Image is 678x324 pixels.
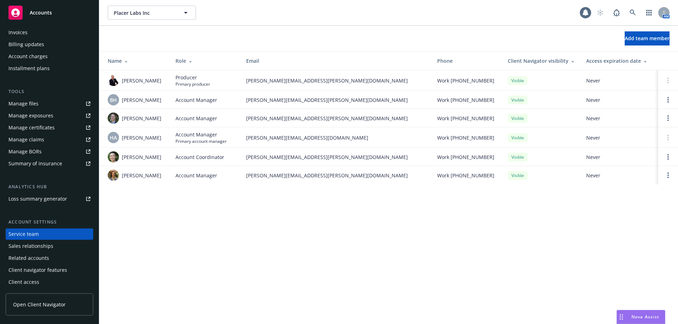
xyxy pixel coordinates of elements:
[593,6,607,20] a: Start snowing
[508,57,575,65] div: Client Navigator visibility
[6,134,93,145] a: Manage claims
[246,57,426,65] div: Email
[664,171,672,179] a: Open options
[6,146,93,157] a: Manage BORs
[8,98,38,109] div: Manage files
[246,115,426,122] span: [PERSON_NAME][EMAIL_ADDRESS][PERSON_NAME][DOMAIN_NAME]
[176,81,210,87] span: Primary producer
[625,35,670,42] span: Add team member
[437,153,494,161] span: Work [PHONE_NUMBER]
[6,88,93,95] div: Tools
[6,39,93,50] a: Billing updates
[176,115,217,122] span: Account Manager
[642,6,656,20] a: Switch app
[8,146,42,157] div: Manage BORs
[6,276,93,288] a: Client access
[508,96,528,104] div: Visible
[6,63,93,74] a: Installment plans
[8,158,62,169] div: Summary of insurance
[246,96,426,104] span: [PERSON_NAME][EMAIL_ADDRESS][PERSON_NAME][DOMAIN_NAME]
[6,183,93,190] div: Analytics hub
[508,114,528,123] div: Visible
[114,9,175,17] span: Placer Labs Inc
[8,240,53,252] div: Sales relationships
[6,240,93,252] a: Sales relationships
[6,3,93,23] a: Accounts
[6,110,93,121] a: Manage exposures
[6,51,93,62] a: Account charges
[176,57,235,65] div: Role
[508,153,528,161] div: Visible
[176,131,227,138] span: Account Manager
[8,110,53,121] div: Manage exposures
[122,172,161,179] span: [PERSON_NAME]
[437,134,494,141] span: Work [PHONE_NUMBER]
[30,10,52,16] span: Accounts
[6,27,93,38] a: Invoices
[664,114,672,122] a: Open options
[110,134,117,141] span: HA
[508,76,528,85] div: Visible
[122,77,161,84] span: [PERSON_NAME]
[8,252,49,264] div: Related accounts
[176,96,217,104] span: Account Manager
[108,57,164,65] div: Name
[8,27,28,38] div: Invoices
[122,153,161,161] span: [PERSON_NAME]
[586,153,653,161] span: Never
[176,74,210,81] span: Producer
[122,115,161,122] span: [PERSON_NAME]
[6,228,93,240] a: Service team
[626,6,640,20] a: Search
[8,276,39,288] div: Client access
[508,171,528,180] div: Visible
[6,98,93,109] a: Manage files
[586,172,653,179] span: Never
[8,264,67,276] div: Client navigator features
[586,57,653,65] div: Access expiration date
[586,115,653,122] span: Never
[586,77,653,84] span: Never
[13,301,66,308] span: Open Client Navigator
[437,115,494,122] span: Work [PHONE_NUMBER]
[625,31,670,45] button: Add team member
[108,75,119,86] img: photo
[664,153,672,161] a: Open options
[176,172,217,179] span: Account Manager
[8,122,55,133] div: Manage certificates
[176,138,227,144] span: Primary account manager
[176,153,224,161] span: Account Coordinator
[6,122,93,133] a: Manage certificates
[108,151,119,163] img: photo
[664,96,672,104] a: Open options
[631,314,659,320] span: Nova Assist
[8,134,44,145] div: Manage claims
[122,134,161,141] span: [PERSON_NAME]
[6,219,93,226] div: Account settings
[6,158,93,169] a: Summary of insurance
[246,134,426,141] span: [PERSON_NAME][EMAIL_ADDRESS][DOMAIN_NAME]
[108,112,119,124] img: photo
[437,77,494,84] span: Work [PHONE_NUMBER]
[437,96,494,104] span: Work [PHONE_NUMBER]
[617,310,665,324] button: Nova Assist
[8,51,48,62] div: Account charges
[8,193,67,204] div: Loss summary generator
[8,228,39,240] div: Service team
[6,193,93,204] a: Loss summary generator
[246,153,426,161] span: [PERSON_NAME][EMAIL_ADDRESS][PERSON_NAME][DOMAIN_NAME]
[586,96,653,104] span: Never
[586,134,653,141] span: Never
[108,170,119,181] img: photo
[122,96,161,104] span: [PERSON_NAME]
[246,77,426,84] span: [PERSON_NAME][EMAIL_ADDRESS][PERSON_NAME][DOMAIN_NAME]
[6,264,93,276] a: Client navigator features
[508,133,528,142] div: Visible
[108,6,196,20] button: Placer Labs Inc
[437,57,496,65] div: Phone
[6,252,93,264] a: Related accounts
[617,310,626,324] div: Drag to move
[246,172,426,179] span: [PERSON_NAME][EMAIL_ADDRESS][PERSON_NAME][DOMAIN_NAME]
[110,96,117,104] span: BH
